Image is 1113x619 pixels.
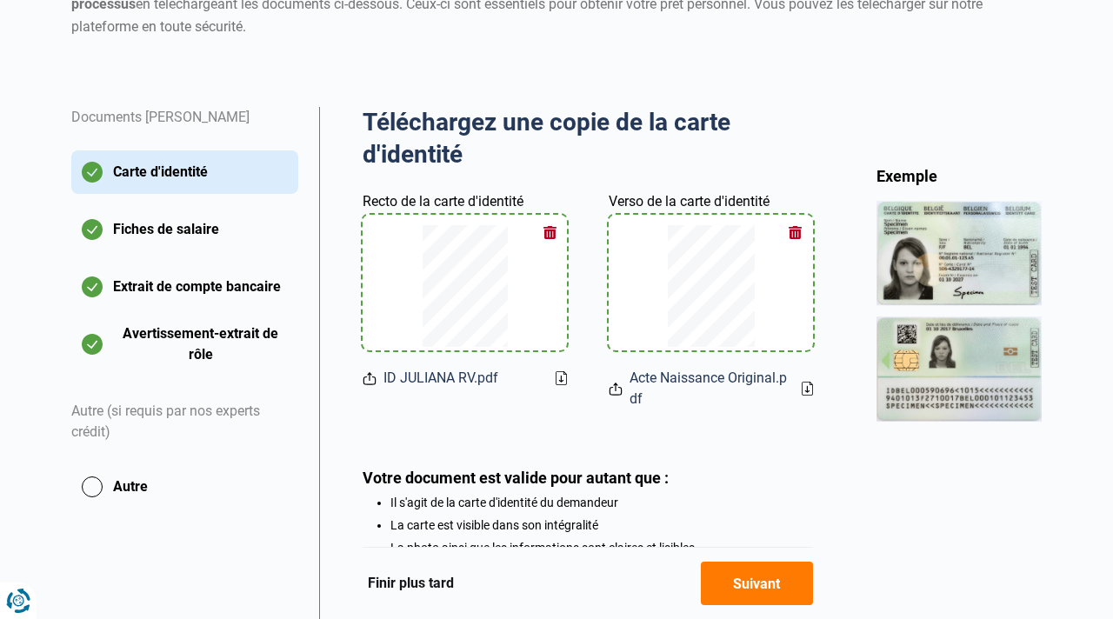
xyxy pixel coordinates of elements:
[390,496,813,509] li: Il s'agit de la carte d'identité du demandeur
[556,371,567,385] a: Download
[390,518,813,532] li: La carte est visible dans son intégralité
[802,382,813,396] a: Download
[71,380,298,465] div: Autre (si requis par nos experts crédit)
[71,150,298,194] button: Carte d'identité
[71,208,298,251] button: Fiches de salaire
[701,562,813,605] button: Suivant
[71,465,298,509] button: Autre
[363,191,523,212] label: Recto de la carte d'identité
[876,166,1042,186] div: Exemple
[71,265,298,309] button: Extrait de compte bancaire
[609,191,770,212] label: Verso de la carte d'identité
[390,541,813,555] li: La photo ainsi que les informations sont claires et lisibles
[71,107,298,150] div: Documents [PERSON_NAME]
[630,368,788,409] span: Acte Naissance Original.pdf
[363,469,813,487] div: Votre document est valide pour autant que :
[71,323,298,366] button: Avertissement-extrait de rôle
[363,572,459,595] button: Finir plus tard
[876,201,1042,422] img: idCard
[363,107,813,170] h2: Téléchargez une copie de la carte d'identité
[383,368,498,389] span: ID JULIANA RV.pdf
